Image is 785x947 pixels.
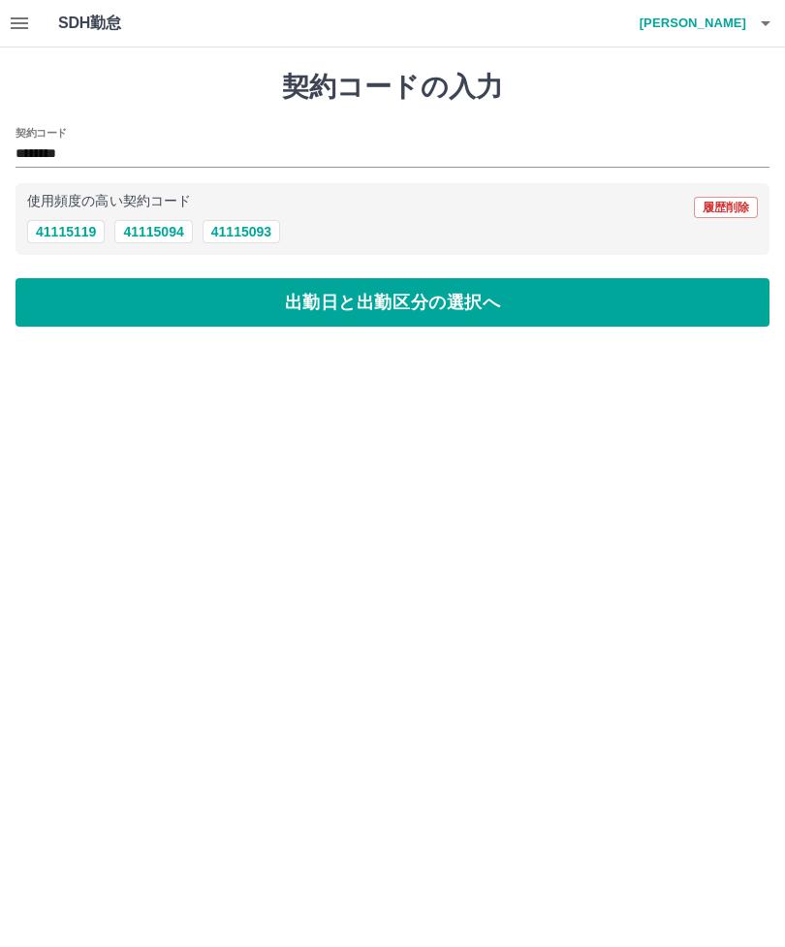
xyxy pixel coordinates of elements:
[16,278,769,327] button: 出勤日と出勤区分の選択へ
[114,220,192,243] button: 41115094
[27,195,191,208] p: 使用頻度の高い契約コード
[16,125,67,141] h2: 契約コード
[27,220,105,243] button: 41115119
[203,220,280,243] button: 41115093
[694,197,758,218] button: 履歴削除
[16,71,769,104] h1: 契約コードの入力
